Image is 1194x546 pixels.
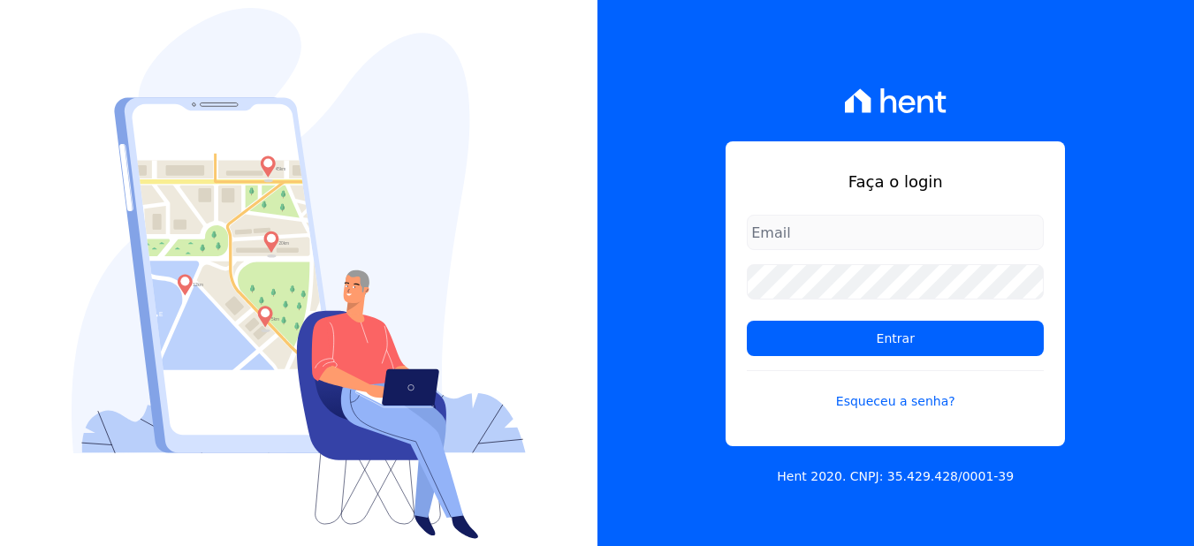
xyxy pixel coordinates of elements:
h1: Faça o login [747,170,1044,193]
img: Login [72,8,526,539]
input: Entrar [747,321,1044,356]
input: Email [747,215,1044,250]
p: Hent 2020. CNPJ: 35.429.428/0001-39 [777,467,1014,486]
a: Esqueceu a senha? [747,370,1044,411]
